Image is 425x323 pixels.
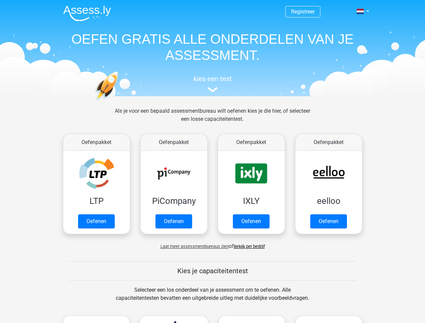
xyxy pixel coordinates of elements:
[58,31,367,63] h1: OEFEN GRATIS ALLE ONDERDELEN VAN JE ASSESSMENT.
[233,214,270,228] a: Oefenen
[58,237,367,250] div: of
[155,214,192,228] a: Oefenen
[310,214,347,228] a: Oefenen
[291,8,315,15] a: Registreer
[208,87,218,92] img: assessment
[95,71,144,132] img: oefenen
[109,107,316,131] div: Als je voor een bepaald assessmentbureau wilt oefenen kies je die hier, of selecteer een losse ca...
[161,244,229,249] span: Laat meer assessmentbureaus zien
[58,75,367,83] h5: kies een test
[69,267,356,275] h5: Kies je capaciteitentest
[109,286,316,310] div: Selecteer een los onderdeel van je assessment om te oefenen. Alle capaciteitentesten bevatten een...
[234,244,265,249] a: Bekijk per bedrijf
[78,214,115,228] a: Oefenen
[58,75,367,93] a: kies een test
[63,5,111,21] img: Assessly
